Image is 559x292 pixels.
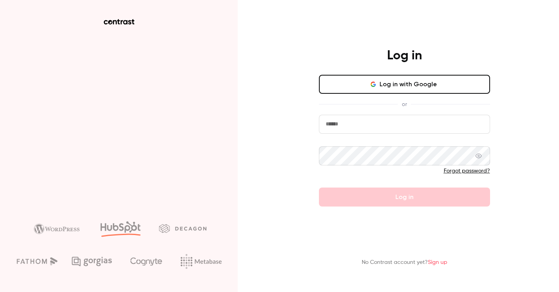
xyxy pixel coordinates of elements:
[362,258,447,267] p: No Contrast account yet?
[387,48,422,64] h4: Log in
[319,75,490,94] button: Log in with Google
[159,224,206,233] img: decagon
[398,100,411,108] span: or
[428,260,447,265] a: Sign up
[444,168,490,174] a: Forgot password?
